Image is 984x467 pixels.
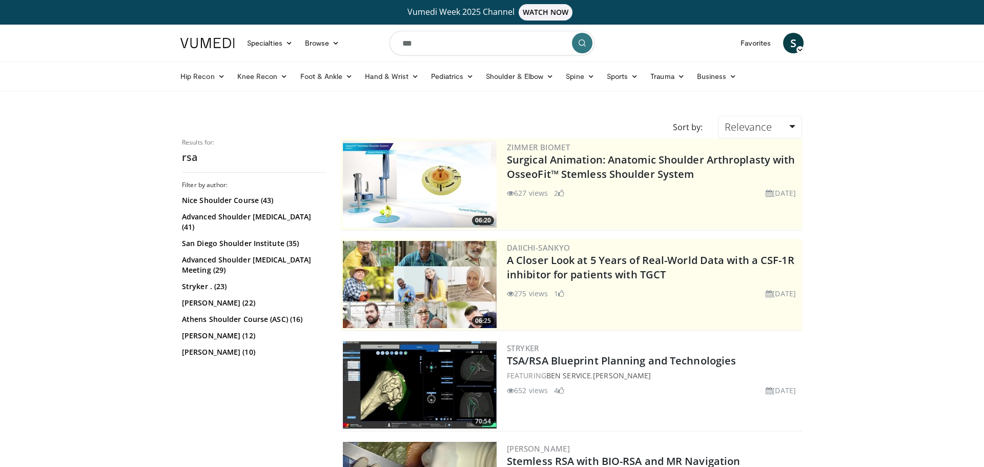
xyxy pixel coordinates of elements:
a: Nice Shoulder Course (43) [182,195,323,206]
li: 627 views [507,188,548,198]
span: Relevance [725,120,772,134]
a: 70:54 [343,341,497,429]
a: Foot & Ankle [294,66,359,87]
span: 70:54 [472,417,494,426]
a: Stryker . (23) [182,281,323,292]
a: [PERSON_NAME] (12) [182,331,323,341]
span: 06:25 [472,316,494,326]
a: Zimmer Biomet [507,142,570,152]
a: S [783,33,804,53]
a: Pediatrics [425,66,480,87]
input: Search topics, interventions [389,31,594,55]
a: [PERSON_NAME] (22) [182,298,323,308]
a: Trauma [644,66,691,87]
a: Stryker [507,343,539,353]
a: 06:20 [343,140,497,228]
span: 06:20 [472,216,494,225]
a: 06:25 [343,241,497,328]
a: Hip Recon [174,66,231,87]
div: FEATURING , [507,370,800,381]
li: 4 [554,385,564,396]
a: Sports [601,66,645,87]
li: [DATE] [766,288,796,299]
a: Knee Recon [231,66,294,87]
a: A Closer Look at 5 Years of Real-World Data with a CSF-1R inhibitor for patients with TGCT [507,253,794,281]
a: Spine [560,66,600,87]
a: Business [691,66,743,87]
a: Hand & Wrist [359,66,425,87]
a: Ben Service [546,371,591,380]
a: Daiichi-Sankyo [507,242,570,253]
a: Vumedi Week 2025 ChannelWATCH NOW [182,4,802,21]
a: Advanced Shoulder [MEDICAL_DATA] Meeting (29) [182,255,323,275]
img: a4d3b802-610a-4c4d-91a4-ffc1b6f0ec47.300x170_q85_crop-smart_upscale.jpg [343,341,497,429]
a: Athens Shoulder Course (ASC) (16) [182,314,323,324]
a: Relevance [718,116,802,138]
h3: Filter by author: [182,181,325,189]
a: Surgical Animation: Anatomic Shoulder Arthroplasty with OsseoFit™ Stemless Shoulder System [507,153,795,181]
h2: rsa [182,151,325,164]
li: 1 [554,288,564,299]
div: Sort by: [665,116,710,138]
a: Browse [299,33,346,53]
img: 84e7f812-2061-4fff-86f6-cdff29f66ef4.300x170_q85_crop-smart_upscale.jpg [343,140,497,228]
a: [PERSON_NAME] (10) [182,347,323,357]
li: [DATE] [766,188,796,198]
a: San Diego Shoulder Institute (35) [182,238,323,249]
li: 275 views [507,288,548,299]
a: Advanced Shoulder [MEDICAL_DATA] (41) [182,212,323,232]
img: 93c22cae-14d1-47f0-9e4a-a244e824b022.png.300x170_q85_crop-smart_upscale.jpg [343,241,497,328]
a: [PERSON_NAME] [507,443,570,454]
a: Shoulder & Elbow [480,66,560,87]
p: Results for: [182,138,325,147]
a: Specialties [241,33,299,53]
li: [DATE] [766,385,796,396]
a: Favorites [734,33,777,53]
a: TSA/RSA Blueprint Planning and Technologies [507,354,736,368]
a: [PERSON_NAME] [593,371,651,380]
li: 652 views [507,385,548,396]
img: VuMedi Logo [180,38,235,48]
span: WATCH NOW [519,4,573,21]
li: 2 [554,188,564,198]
